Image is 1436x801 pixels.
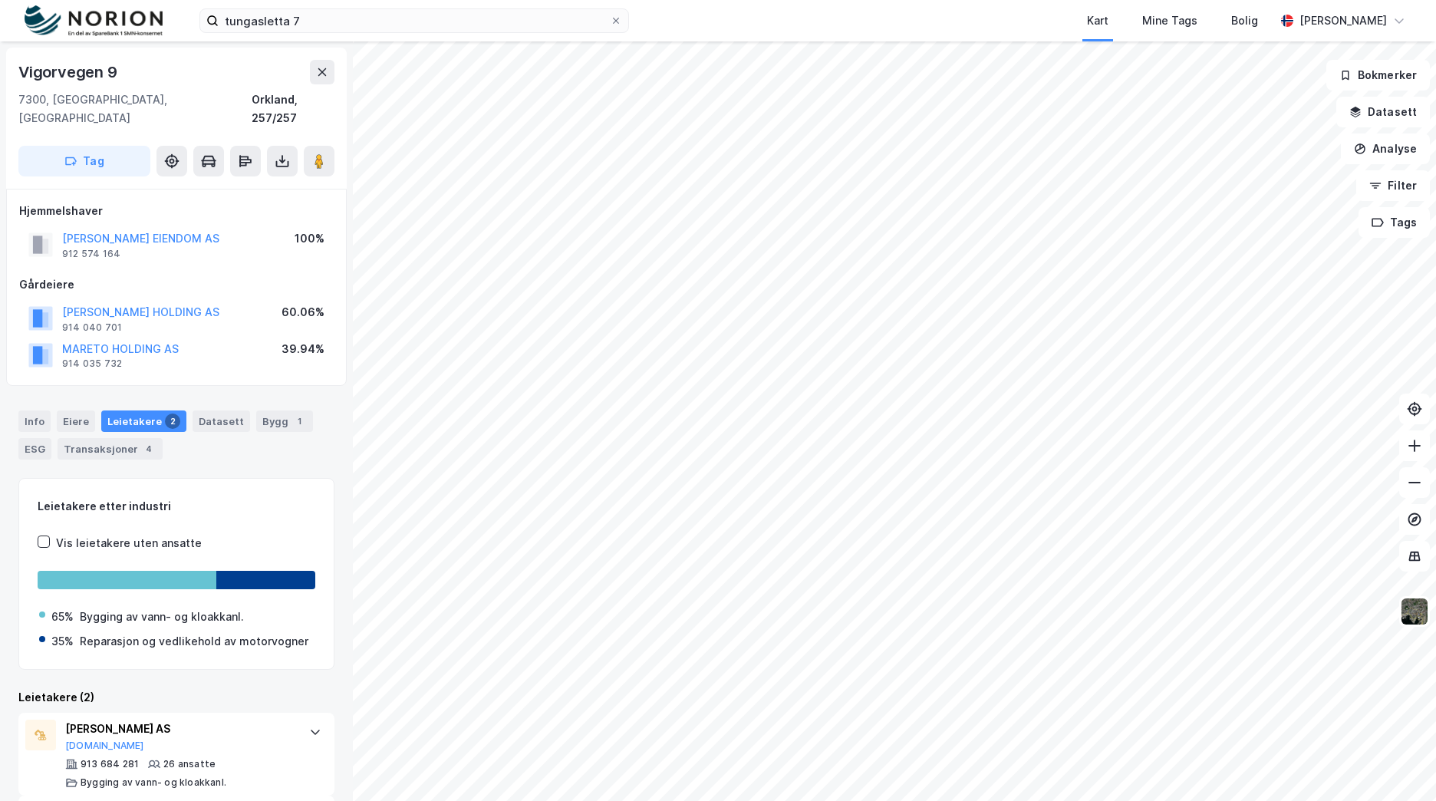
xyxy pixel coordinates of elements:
[1359,727,1436,801] div: Kontrollprogram for chat
[56,534,202,552] div: Vis leietakere uten ansatte
[58,438,163,460] div: Transaksjoner
[1336,97,1430,127] button: Datasett
[1341,133,1430,164] button: Analyse
[291,414,307,429] div: 1
[19,202,334,220] div: Hjemmelshaver
[25,5,163,37] img: norion-logo.80e7a08dc31c2e691866.png
[282,303,324,321] div: 60.06%
[38,497,315,516] div: Leietakere etter industri
[51,608,74,626] div: 65%
[18,91,252,127] div: 7300, [GEOGRAPHIC_DATA], [GEOGRAPHIC_DATA]
[163,758,216,770] div: 26 ansatte
[18,410,51,432] div: Info
[57,410,95,432] div: Eiere
[62,321,122,334] div: 914 040 701
[1400,597,1429,626] img: 9k=
[1231,12,1258,30] div: Bolig
[1299,12,1387,30] div: [PERSON_NAME]
[18,438,51,460] div: ESG
[1359,727,1436,801] iframe: Chat Widget
[101,410,186,432] div: Leietakere
[19,275,334,294] div: Gårdeiere
[256,410,313,432] div: Bygg
[65,720,294,738] div: [PERSON_NAME] AS
[80,608,244,626] div: Bygging av vann- og kloakkanl.
[1356,170,1430,201] button: Filter
[18,688,334,707] div: Leietakere (2)
[1359,207,1430,238] button: Tags
[295,229,324,248] div: 100%
[18,60,120,84] div: Vigorvegen 9
[62,358,122,370] div: 914 035 732
[252,91,334,127] div: Orkland, 257/257
[81,776,226,789] div: Bygging av vann- og kloakkanl.
[165,414,180,429] div: 2
[51,632,74,651] div: 35%
[18,146,150,176] button: Tag
[1326,60,1430,91] button: Bokmerker
[141,441,156,457] div: 4
[219,9,610,32] input: Søk på adresse, matrikkel, gårdeiere, leietakere eller personer
[62,248,120,260] div: 912 574 164
[65,740,144,752] button: [DOMAIN_NAME]
[282,340,324,358] div: 39.94%
[81,758,139,770] div: 913 684 281
[1087,12,1108,30] div: Kart
[80,632,308,651] div: Reparasjon og vedlikehold av motorvogner
[1142,12,1197,30] div: Mine Tags
[193,410,250,432] div: Datasett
